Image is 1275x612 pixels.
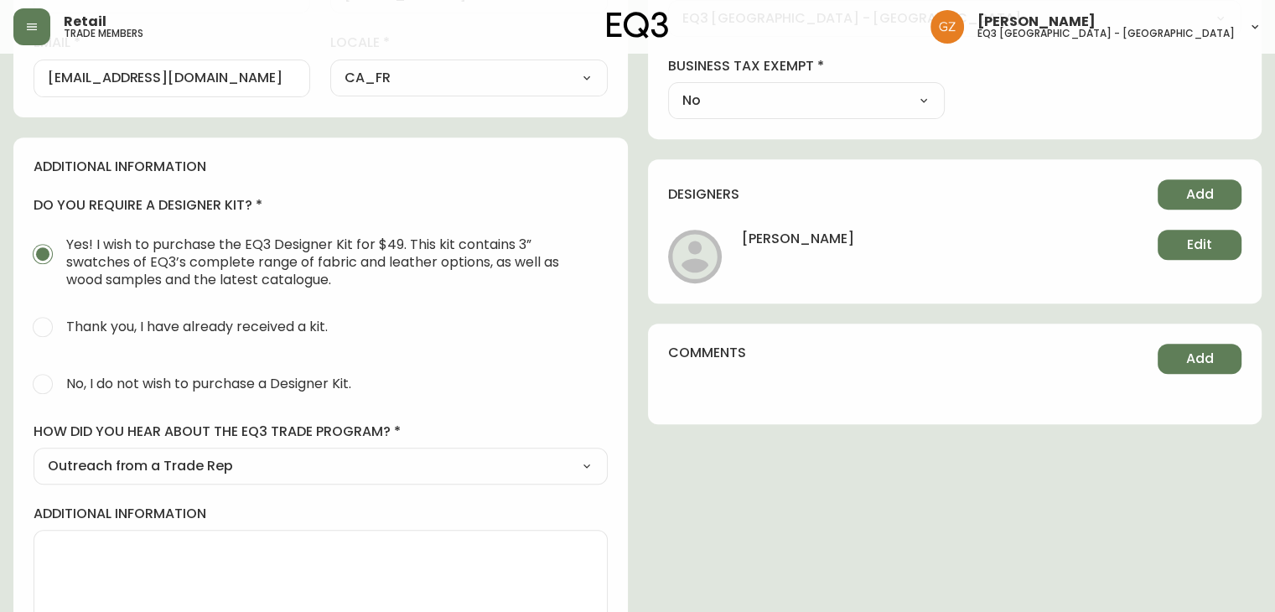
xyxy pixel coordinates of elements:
[64,15,106,29] span: Retail
[66,318,328,335] span: Thank you, I have already received a kit.
[34,423,608,441] label: how did you hear about the eq3 trade program?
[930,10,964,44] img: 78875dbee59462ec7ba26e296000f7de
[668,344,746,362] h4: comments
[64,29,143,39] h5: trade members
[1158,179,1241,210] button: Add
[66,375,351,392] span: No, I do not wish to purchase a Designer Kit.
[668,185,739,204] h4: designers
[1187,236,1212,254] span: Edit
[1158,230,1241,260] button: Edit
[34,158,608,176] h4: additional information
[977,29,1235,39] h5: eq3 [GEOGRAPHIC_DATA] - [GEOGRAPHIC_DATA]
[668,57,945,75] label: business tax exempt
[1186,350,1214,368] span: Add
[1186,185,1214,204] span: Add
[742,230,854,260] h4: [PERSON_NAME]
[66,236,594,288] span: Yes! I wish to purchase the EQ3 Designer Kit for $49. This kit contains 3” swatches of EQ3’s comp...
[1158,344,1241,374] button: Add
[34,505,608,523] label: additional information
[34,196,608,215] h4: do you require a designer kit?
[977,15,1096,29] span: [PERSON_NAME]
[607,12,669,39] img: logo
